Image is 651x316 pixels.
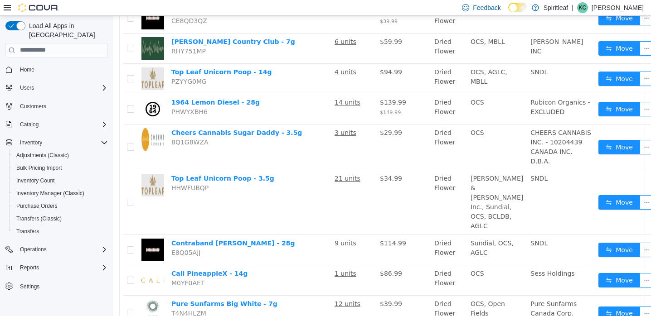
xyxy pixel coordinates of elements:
[16,202,58,210] span: Purchase Orders
[317,18,354,48] td: Dried Flower
[18,3,59,12] img: Cova
[58,113,189,120] a: Cheers Cannabis Sugar Daddy - 3.5g
[58,22,182,29] a: [PERSON_NAME] Country Club - 7g
[317,109,354,154] td: Dried Flower
[9,162,112,174] button: Bulk Pricing Import
[16,101,50,112] a: Customers
[58,123,95,130] span: 8Q1G8WZA
[485,124,527,139] button: icon: swapMove
[357,254,371,261] span: OCS
[417,224,434,231] span: SNDL
[526,56,541,70] button: icon: ellipsis
[526,179,541,194] button: icon: ellipsis
[9,149,112,162] button: Adjustments (Classic)
[317,48,354,78] td: Dried Flower
[592,2,644,13] p: [PERSON_NAME]
[526,227,541,241] button: icon: ellipsis
[9,225,112,238] button: Transfers
[16,164,62,172] span: Bulk Pricing Import
[526,86,541,101] button: icon: ellipsis
[20,139,42,146] span: Inventory
[13,188,108,199] span: Inventory Manager (Classic)
[267,83,293,90] span: $139.99
[2,136,112,149] button: Inventory
[221,53,243,60] u: 4 units
[221,159,247,166] u: 21 units
[16,244,108,255] span: Operations
[28,283,51,306] img: Pure Sunfarms Big White - 7g hero shot
[13,226,108,237] span: Transfers
[13,175,108,186] span: Inventory Count
[16,64,38,75] a: Home
[485,257,527,272] button: icon: swapMove
[417,22,470,39] span: [PERSON_NAME] INC
[16,280,108,292] span: Settings
[317,249,354,280] td: Dried Flower
[58,159,161,166] a: Top Leaf Unicorn Poop - 3.5g
[16,152,69,159] span: Adjustments (Classic)
[9,187,112,200] button: Inventory Manager (Classic)
[13,213,65,224] a: Transfers (Classic)
[28,21,51,44] img: Woody Nelson Country Club - 7g hero shot
[20,66,34,73] span: Home
[13,201,61,211] a: Purchase Orders
[267,113,289,120] span: $29.99
[317,78,354,109] td: Dried Flower
[13,201,108,211] span: Purchase Orders
[20,264,39,271] span: Reports
[2,63,112,76] button: Home
[16,137,46,148] button: Inventory
[357,83,371,90] span: OCS
[221,224,243,231] u: 9 units
[58,254,134,261] a: Cali PineappleX - 14g
[417,284,463,301] span: Pure Sunfarms Canada Corp.
[485,56,527,70] button: icon: swapMove
[16,82,38,93] button: Users
[16,262,108,273] span: Reports
[13,175,58,186] a: Inventory Count
[526,124,541,139] button: icon: ellipsis
[526,257,541,272] button: icon: ellipsis
[485,227,527,241] button: icon: swapMove
[2,100,112,113] button: Customers
[2,243,112,256] button: Operations
[13,163,66,173] a: Bulk Pricing Import
[357,284,394,311] span: OCS, Open Fields Distribution
[28,158,51,181] img: Top Leaf Unicorn Poop - 3.5g hero shot
[13,188,88,199] a: Inventory Manager (Classic)
[221,83,247,90] u: 14 units
[221,113,243,120] u: 3 units
[58,284,164,292] a: Pure Sunfarms Big White - 7g
[267,22,289,29] span: $59.99
[2,81,112,94] button: Users
[58,263,91,271] span: M0YF0AET
[485,25,527,40] button: icon: swapMove
[58,83,146,90] a: 1964 Lemon Diesel - 28g
[508,3,527,12] input: Dark Mode
[579,2,587,13] span: KC
[20,121,39,128] span: Catalog
[20,246,47,253] span: Operations
[16,82,108,93] span: Users
[58,92,94,100] span: PHWYXBH6
[2,279,112,292] button: Settings
[267,3,284,9] span: $39.99
[25,21,108,39] span: Load All Apps in [GEOGRAPHIC_DATA]
[16,64,108,75] span: Home
[16,177,55,184] span: Inventory Count
[267,53,289,60] span: $94.99
[508,12,509,13] span: Dark Mode
[485,86,527,101] button: icon: swapMove
[221,284,247,292] u: 12 units
[357,113,371,120] span: OCS
[20,103,46,110] span: Customers
[357,22,392,29] span: OCS, MBLL
[577,2,588,13] div: Kimberly C
[417,254,461,261] span: Sess Holdings
[267,254,289,261] span: $86.99
[526,291,541,305] button: icon: ellipsis
[2,118,112,131] button: Catalog
[58,168,95,176] span: HHWFUBQP
[58,294,93,301] span: T4N4HLZM
[16,101,108,112] span: Customers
